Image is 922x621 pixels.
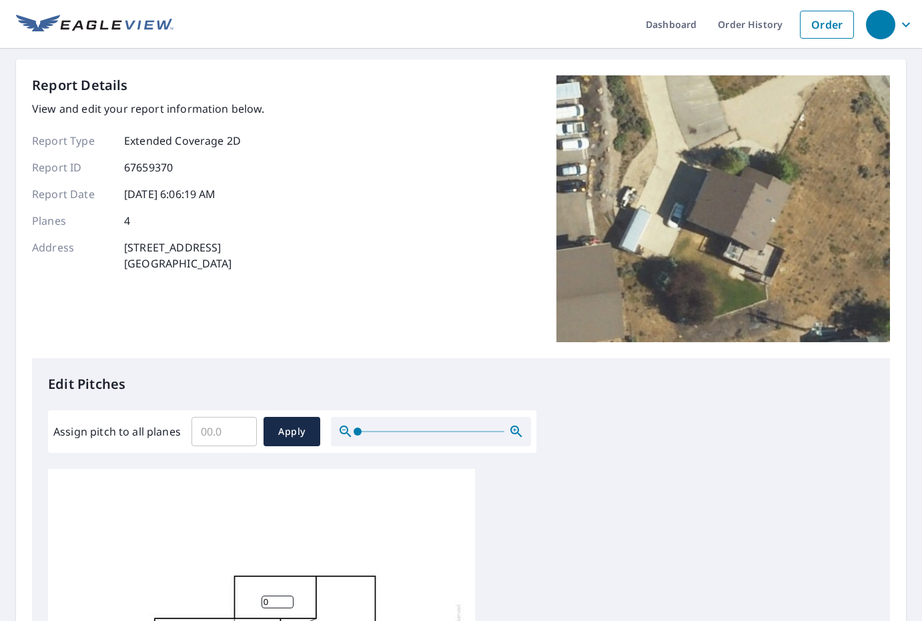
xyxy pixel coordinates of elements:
[124,159,173,175] p: 67659370
[32,186,112,202] p: Report Date
[124,213,130,229] p: 4
[800,11,854,39] a: Order
[264,417,320,446] button: Apply
[32,133,112,149] p: Report Type
[191,413,257,450] input: 00.0
[124,133,241,149] p: Extended Coverage 2D
[32,239,112,271] p: Address
[124,186,216,202] p: [DATE] 6:06:19 AM
[32,75,128,95] p: Report Details
[274,424,310,440] span: Apply
[32,213,112,229] p: Planes
[124,239,232,271] p: [STREET_ADDRESS] [GEOGRAPHIC_DATA]
[32,159,112,175] p: Report ID
[48,374,874,394] p: Edit Pitches
[16,15,173,35] img: EV Logo
[556,75,890,342] img: Top image
[53,424,181,440] label: Assign pitch to all planes
[32,101,265,117] p: View and edit your report information below.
